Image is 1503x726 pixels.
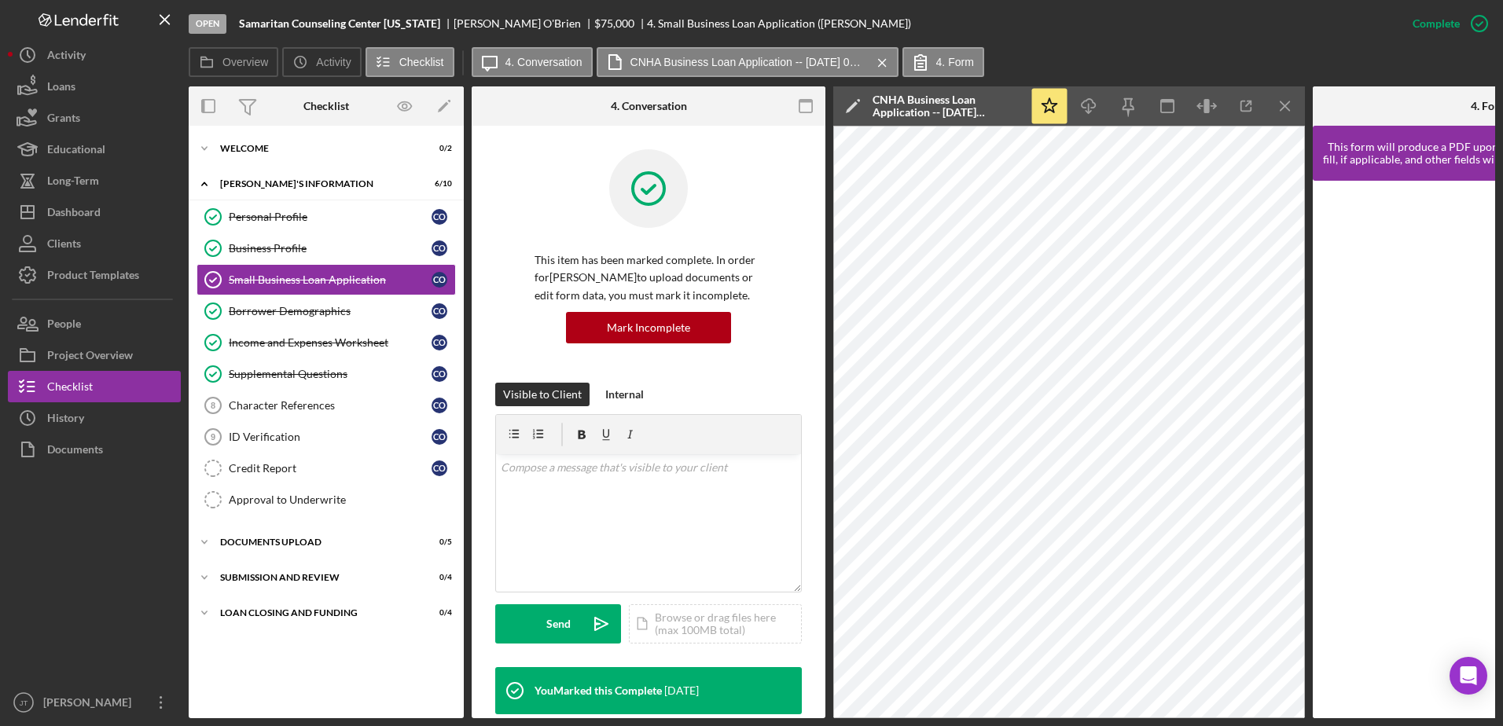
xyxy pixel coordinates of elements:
[197,390,456,421] a: 8Character ReferencesCO
[197,453,456,484] a: Credit ReportCO
[664,684,699,697] time: 2025-09-24 23:38
[902,47,984,77] button: 4. Form
[454,17,594,30] div: [PERSON_NAME] O'Brien
[189,47,278,77] button: Overview
[535,684,662,697] div: You Marked this Complete
[197,233,456,264] a: Business ProfileCO
[211,432,215,442] tspan: 9
[424,179,452,189] div: 6 / 10
[220,179,413,189] div: [PERSON_NAME]'S INFORMATION
[197,327,456,358] a: Income and Expenses WorksheetCO
[432,303,447,319] div: C O
[594,16,634,30] span: $75,000
[1397,8,1495,39] button: Complete
[546,604,571,643] div: Send
[432,366,447,382] div: C O
[366,47,454,77] button: Checklist
[424,608,452,618] div: 0 / 4
[197,201,456,233] a: Personal ProfileCO
[8,687,181,718] button: JT[PERSON_NAME]
[505,56,582,68] label: 4. Conversation
[873,93,1022,119] div: CNHA Business Loan Application -- [DATE] 04_06pm.pdf
[229,462,432,475] div: Credit Report
[566,312,731,343] button: Mark Incomplete
[39,687,141,722] div: [PERSON_NAME]
[535,251,763,304] p: This item has been marked complete. In order for [PERSON_NAME] to upload documents or edit form d...
[220,144,413,153] div: WELCOME
[432,209,447,225] div: C O
[220,608,413,618] div: LOAN CLOSING AND FUNDING
[197,295,456,327] a: Borrower DemographicsCO
[432,335,447,350] div: C O
[211,401,215,410] tspan: 8
[239,17,440,30] b: Samaritan Counseling Center [US_STATE]
[432,460,447,476] div: C O
[605,383,644,406] div: Internal
[936,56,974,68] label: 4. Form
[197,264,456,295] a: Small Business Loan ApplicationCO
[630,56,866,68] label: CNHA Business Loan Application -- [DATE] 04_06pm.pdf
[495,604,621,643] button: Send
[220,537,413,547] div: DOCUMENTS UPLOAD
[222,56,268,68] label: Overview
[20,698,28,707] text: JT
[647,17,911,30] div: 4. Small Business Loan Application ([PERSON_NAME])
[229,242,432,255] div: Business Profile
[399,56,444,68] label: Checklist
[197,484,456,515] a: Approval to Underwrite
[229,399,432,412] div: Character References
[432,272,447,288] div: C O
[432,398,447,413] div: C O
[229,336,432,349] div: Income and Expenses Worksheet
[424,573,452,582] div: 0 / 4
[1413,8,1460,39] div: Complete
[424,144,452,153] div: 0 / 2
[197,421,456,453] a: 9ID VerificationCO
[282,47,361,77] button: Activity
[597,383,652,406] button: Internal
[472,47,593,77] button: 4. Conversation
[220,573,413,582] div: SUBMISSION AND REVIEW
[303,100,349,112] div: Checklist
[316,56,351,68] label: Activity
[229,368,432,380] div: Supplemental Questions
[432,429,447,445] div: C O
[229,211,432,223] div: Personal Profile
[229,273,432,286] div: Small Business Loan Application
